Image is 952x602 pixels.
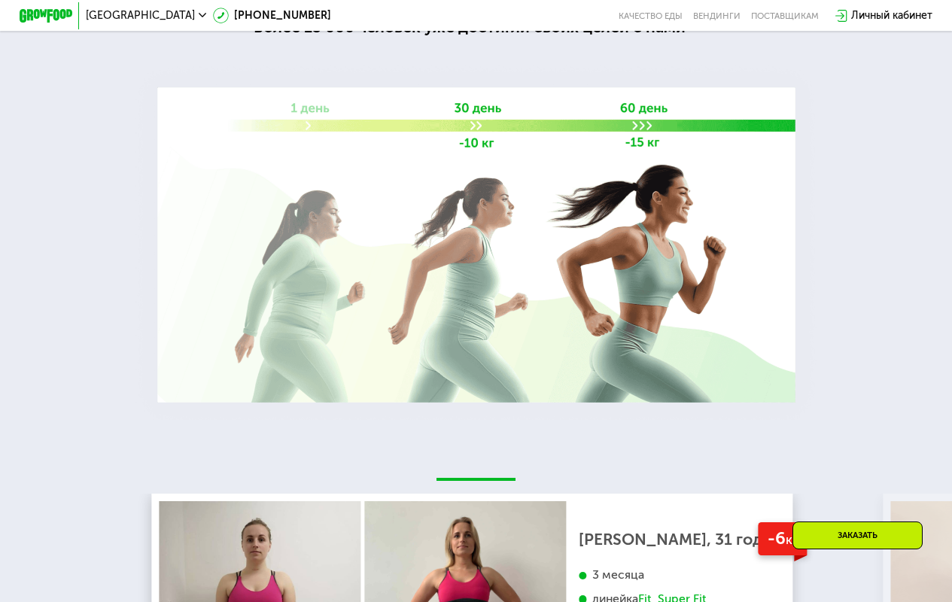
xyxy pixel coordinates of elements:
[619,11,683,21] a: Качество еды
[693,11,741,21] a: Вендинги
[579,533,773,546] div: [PERSON_NAME], 31 год
[86,11,195,21] span: [GEOGRAPHIC_DATA]
[792,521,923,549] div: Заказать
[751,11,819,21] div: поставщикам
[758,522,807,555] div: -6
[579,567,773,582] div: 3 месяца
[851,8,932,23] div: Личный кабинет
[213,8,331,23] a: [PHONE_NUMBER]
